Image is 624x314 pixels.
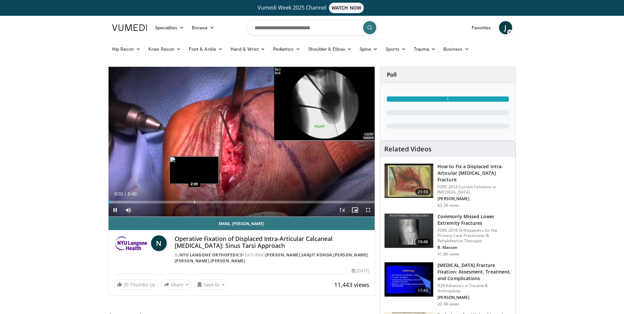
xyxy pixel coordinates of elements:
[437,213,512,226] h3: Commonly Missed Lower Extremity Fractures
[109,201,375,203] div: Progress Bar
[211,258,245,264] a: [PERSON_NAME]
[437,184,512,195] p: FORE 2014 Current Solutions in [MEDICAL_DATA]
[387,71,397,78] strong: Poll
[437,245,512,250] p: B. Maxson
[304,42,356,56] a: Shoulder & Elbow
[384,145,432,153] h4: Related Videos
[348,203,362,217] button: Enable picture-in-picture mode
[114,191,123,196] span: 0:01
[122,203,135,217] button: Mute
[113,3,511,13] a: Vumedi Week 2025 ChannelWATCH NOW
[356,42,382,56] a: Spine
[415,287,431,294] span: 17:45
[437,228,512,244] p: FORE 2018 Orthopaedics for the Primary Care Practitioner & Rehabilitation Therapist
[175,252,369,264] div: By FEATURING , , , ,
[161,279,192,290] button: Share
[385,214,433,248] img: 4aa379b6-386c-4fb5-93ee-de5617843a87.150x105_q85_crop-smart_upscale.jpg
[301,252,332,258] a: Sanjit Konda
[151,21,188,34] a: Specialties
[437,163,512,183] h3: How to Fix a Displaced Intra-Articular [MEDICAL_DATA] Fracture
[437,301,459,307] p: 23.3K views
[114,235,148,251] img: NYU Langone Orthopedics
[437,203,459,208] p: 63.3K views
[439,42,473,56] a: Business
[109,217,375,230] a: Email [PERSON_NAME]
[144,42,185,56] a: Knee Recon
[112,24,147,31] img: VuMedi Logo
[410,42,440,56] a: Trauma
[468,21,495,34] a: Favorites
[185,42,227,56] a: Foot & Ankle
[123,281,129,288] span: 35
[384,213,512,257] a: 10:48 Commonly Missed Lower Extremity Fractures FORE 2018 Orthopaedics for the Primary Care Pract...
[227,42,269,56] a: Hand & Wrist
[499,21,512,34] a: J
[415,239,431,245] span: 10:48
[385,262,433,297] img: 297020_0000_1.png.150x105_q85_crop-smart_upscale.jpg
[269,42,304,56] a: Pediatrics
[108,42,145,56] a: Hip Recon
[175,235,369,249] h4: Operative Fixation of Displaced Intra-Articular Calcaneal [MEDICAL_DATA]: Sinus Tarsi Approach
[194,279,228,290] button: Save to
[169,156,219,184] img: image.jpeg
[180,252,243,258] a: NYU Langone Orthopedics
[109,67,375,217] video-js: Video Player
[175,258,210,264] a: [PERSON_NAME]
[437,262,512,282] h3: [MEDICAL_DATA] Fracture Fixation: Assesment, Treatment, and Complications
[128,191,137,196] span: 6:40
[329,3,364,13] span: WATCH NOW
[384,262,512,307] a: 17:45 [MEDICAL_DATA] Fracture Fixation: Assesment, Treatment, and Complications ICJR Advances in ...
[382,42,410,56] a: Sports
[387,96,509,102] div: 1
[109,203,122,217] button: Pause
[335,203,348,217] button: Playback Rate
[114,279,159,290] a: 35 Thumbs Up
[415,189,431,195] span: 21:10
[437,295,512,300] p: [PERSON_NAME]
[333,252,368,258] a: [PERSON_NAME]
[362,203,375,217] button: Fullscreen
[437,196,512,201] p: [PERSON_NAME]
[188,21,218,34] a: Browse
[125,191,126,196] span: /
[384,163,512,208] a: 21:10 How to Fix a Displaced Intra-Articular [MEDICAL_DATA] Fracture FORE 2014 Current Solutions ...
[437,283,512,294] p: ICJR Advances in Trauma & Arthroplasty
[385,164,433,198] img: 55ff4537-6d30-4030-bbbb-bab469c05b17.150x105_q85_crop-smart_upscale.jpg
[246,20,378,36] input: Search topics, interventions
[437,251,459,257] p: 41.8K views
[265,252,300,258] a: [PERSON_NAME]
[334,281,369,289] span: 11,443 views
[151,235,167,251] a: N
[352,268,369,274] div: [DATE]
